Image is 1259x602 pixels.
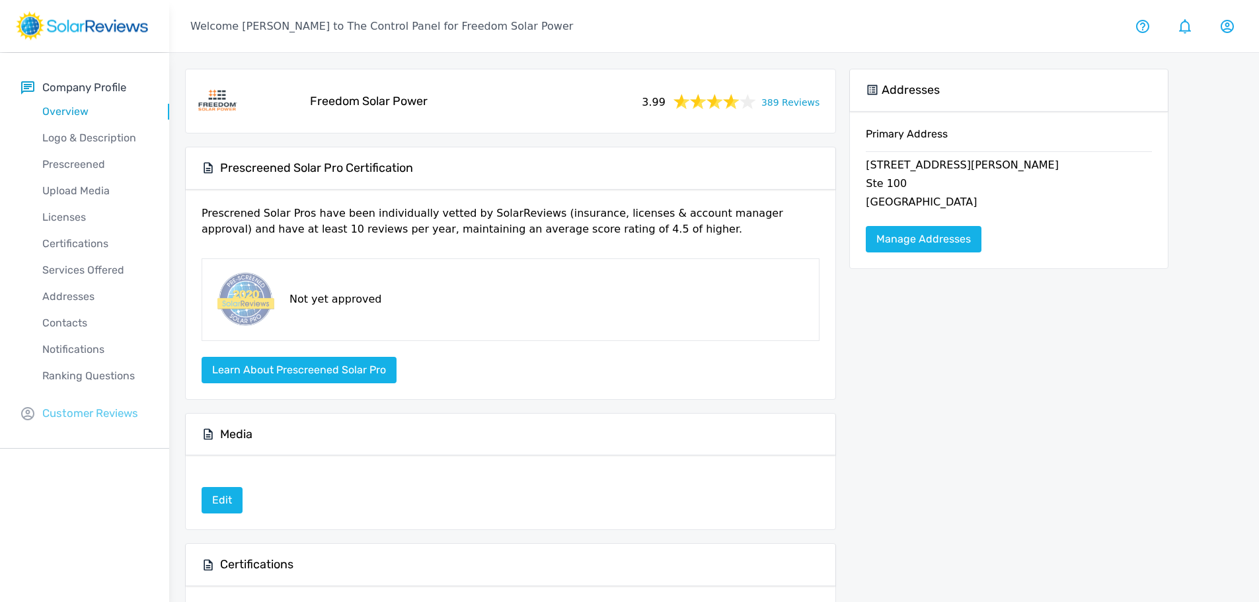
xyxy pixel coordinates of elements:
[21,363,169,389] a: Ranking Questions
[21,104,169,120] p: Overview
[21,125,169,151] a: Logo & Description
[21,178,169,204] a: Upload Media
[21,257,169,283] a: Services Offered
[642,92,666,110] span: 3.99
[866,194,1152,213] p: [GEOGRAPHIC_DATA]
[202,357,397,383] button: Learn about Prescreened Solar Pro
[21,204,169,231] a: Licenses
[21,236,169,252] p: Certifications
[866,176,1152,194] p: Ste 100
[21,183,169,199] p: Upload Media
[21,342,169,357] p: Notifications
[202,206,820,248] p: Prescrened Solar Pros have been individually vetted by SolarReviews (insurance, licenses & accoun...
[21,289,169,305] p: Addresses
[21,315,169,331] p: Contacts
[866,128,1152,151] h6: Primary Address
[220,427,252,442] h5: Media
[21,151,169,178] a: Prescreened
[220,161,413,176] h5: Prescreened Solar Pro Certification
[21,283,169,310] a: Addresses
[21,336,169,363] a: Notifications
[310,94,428,109] h5: Freedom Solar Power
[202,363,397,376] a: Learn about Prescreened Solar Pro
[21,157,169,172] p: Prescreened
[21,310,169,336] a: Contacts
[761,93,820,110] a: 389 Reviews
[866,226,981,252] a: Manage Addresses
[220,557,293,572] h5: Certifications
[202,487,243,513] a: Edit
[21,209,169,225] p: Licenses
[866,157,1152,176] p: [STREET_ADDRESS][PERSON_NAME]
[21,130,169,146] p: Logo & Description
[213,270,276,330] img: prescreened-badge.png
[202,494,243,506] a: Edit
[289,291,381,307] p: Not yet approved
[42,405,138,422] p: Customer Reviews
[882,83,940,98] h5: Addresses
[42,79,126,96] p: Company Profile
[21,262,169,278] p: Services Offered
[21,98,169,125] a: Overview
[21,368,169,384] p: Ranking Questions
[190,19,573,34] p: Welcome [PERSON_NAME] to The Control Panel for Freedom Solar Power
[21,231,169,257] a: Certifications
